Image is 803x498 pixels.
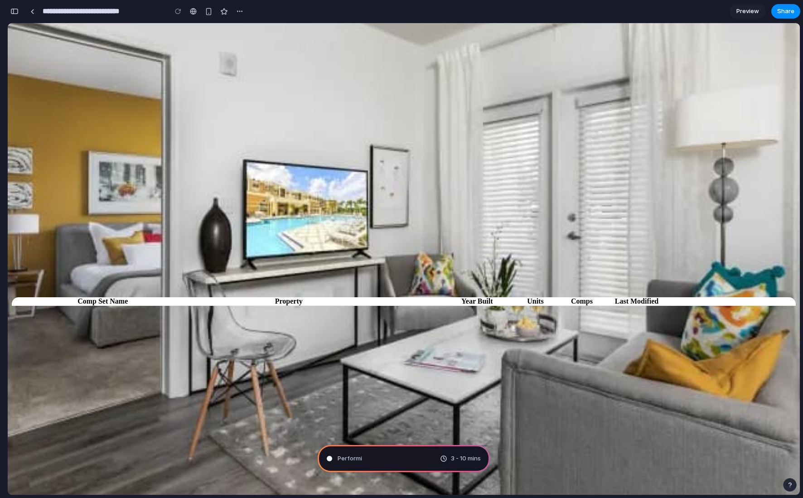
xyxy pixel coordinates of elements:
span: Last Modified [607,274,651,282]
span: Comp Set Name [70,274,120,282]
span: Preview [736,7,759,16]
span: Property [267,274,295,282]
span: Comps [563,274,585,282]
button: Share [771,4,800,19]
span: Performi [338,454,362,463]
span: Share [777,7,794,16]
a: Preview [730,4,766,19]
span: Year Built [454,274,485,282]
span: Units [519,274,536,282]
span: 3 - 10 mins [451,454,481,463]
